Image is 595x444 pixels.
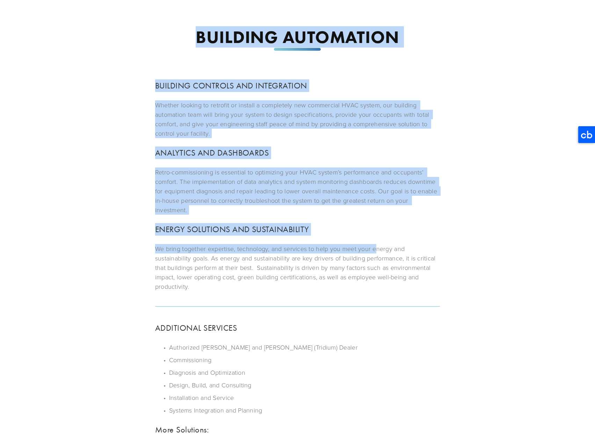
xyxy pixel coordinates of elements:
[155,322,440,334] h3: ADDITIONAL SERVICES
[155,244,440,291] p: We bring together expertise, technology, and services to help you meet your energy and sustainabi...
[155,28,440,46] h1: BUILDING AUTOMATION
[169,393,440,402] p: Installation and Service
[155,79,440,92] h3: BUILDING CONTROLS AND INTEGRATION
[155,167,440,215] p: Retro-commissioning is essential to optimizing your HVAC system’s performance and occupants’ comf...
[155,223,440,236] h3: ENERGY SOLUTIONS AND SUSTAINABILITY
[169,406,440,415] p: Systems Integration and Planning
[169,380,440,390] p: Design, Build, and Consulting
[155,146,440,159] h3: ANALYTICS AND DASHBOARDS
[169,355,440,365] p: Commissioning
[169,343,440,352] p: Authorized [PERSON_NAME] and [PERSON_NAME] (Tridium) Dealer
[155,423,440,436] h3: More Solutions:
[155,100,440,138] p: Whether looking to retrofit or install a completely new commercial HVAC system, our building auto...
[169,368,440,377] p: Diagnosis and Optimization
